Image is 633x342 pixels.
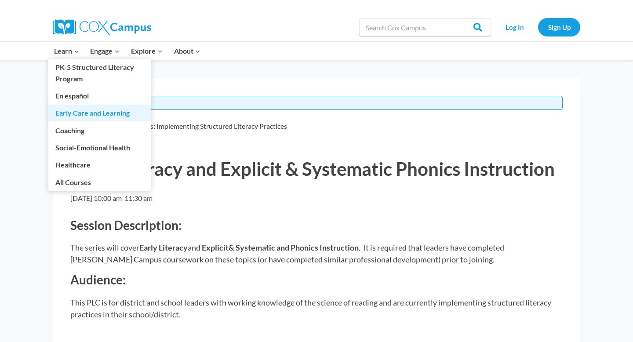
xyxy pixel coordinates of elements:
[70,218,563,233] h4: Session Description:
[48,174,151,190] a: All Courses
[495,18,580,36] nav: Secondary Navigation
[53,19,151,35] img: Cox Campus
[48,87,151,104] a: En español
[48,42,85,60] button: Child menu of Learn
[48,122,151,138] a: Coaching
[229,243,359,252] strong: & Systematic and Phonics Instruction
[495,18,534,36] a: Log In
[70,193,153,204] h2: -
[70,194,122,202] span: [DATE] 10:00 am
[48,156,151,173] a: Healthcare
[70,273,563,287] h4: Audience:
[70,156,563,182] h1: Early Literacy and Explicit & Systematic Phonics Instruction
[202,243,229,252] strong: Explicit
[359,18,491,36] input: Search Cox Campus
[70,297,563,320] p: This PLC is for district and school leaders with working knowledge of the science of reading and ...
[48,59,151,87] a: PK-5 Structured Literacy Program
[124,194,153,202] span: 11:30 am
[125,42,168,60] button: Child menu of Explore
[538,18,580,36] a: Sign Up
[48,139,151,156] a: Social-Emotional Health
[139,243,188,252] strong: Early Literacy
[120,122,287,130] a: K5 Leaders: Implementing Structured Literacy Practices
[85,42,126,60] button: Child menu of Engage
[70,242,563,266] p: The series will cover and . It is required that leaders have completed [PERSON_NAME] Campus cours...
[48,42,206,60] nav: Primary Navigation
[168,42,206,60] button: Child menu of About
[48,105,151,121] a: Early Care and Learning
